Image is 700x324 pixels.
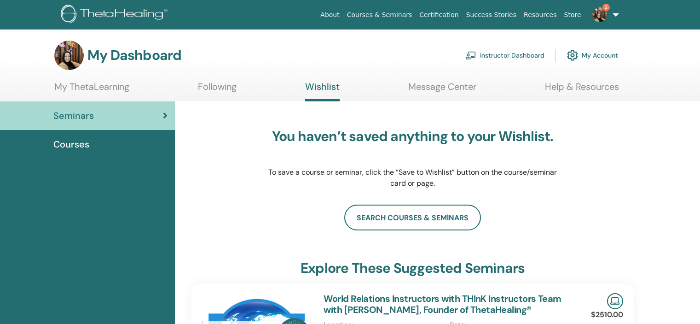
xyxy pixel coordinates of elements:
img: chalkboard-teacher.svg [465,51,476,59]
img: logo.png [61,5,171,25]
p: $2510.00 [591,309,623,320]
a: My ThetaLearning [54,81,129,99]
img: default.jpg [54,41,84,70]
h3: You haven’t saved anything to your Wishlist. [268,128,558,145]
a: Store [561,6,585,24]
a: Courses & Seminars [343,6,416,24]
img: default.jpg [592,7,607,22]
span: Courses [53,137,89,151]
img: cog.svg [567,47,578,63]
h3: explore these suggested seminars [301,260,525,277]
a: My Account [567,45,618,65]
a: search courses & seminars [344,205,481,230]
a: About [317,6,343,24]
a: Wishlist [305,81,340,101]
span: Seminars [53,109,94,123]
p: To save a course or seminar, click the “Save to Wishlist” button on the course/seminar card or page. [268,167,558,189]
a: Help & Resources [545,81,619,99]
a: Resources [520,6,561,24]
a: Certification [416,6,462,24]
a: Instructor Dashboard [465,45,544,65]
img: Live Online Seminar [607,293,623,309]
a: Following [198,81,237,99]
a: World Relations Instructors with THInK Instructors Team with [PERSON_NAME], Founder of ThetaHealing® [324,293,561,316]
h3: My Dashboard [87,47,181,64]
a: Success Stories [463,6,520,24]
a: Message Center [408,81,476,99]
span: 2 [602,4,610,11]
